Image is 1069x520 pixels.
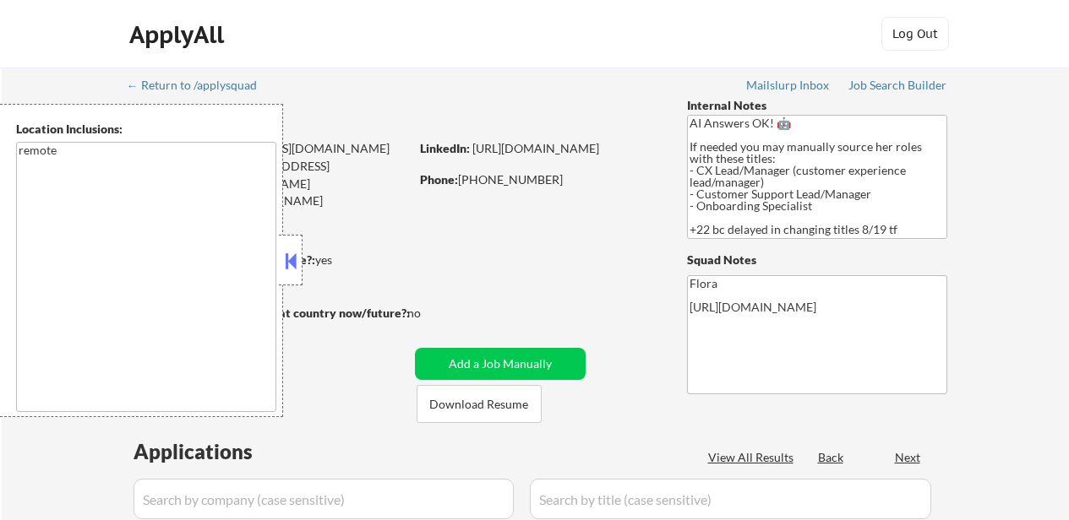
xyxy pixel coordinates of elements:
div: Internal Notes [687,97,947,114]
div: Next [895,449,922,466]
button: Add a Job Manually [415,348,586,380]
strong: Phone: [420,172,458,187]
input: Search by company (case sensitive) [134,479,514,519]
button: Download Resume [417,385,542,423]
div: ApplyAll [129,20,229,49]
div: Mailslurp Inbox [746,79,831,91]
div: View All Results [708,449,799,466]
a: ← Return to /applysquad [127,79,273,95]
a: [URL][DOMAIN_NAME] [472,141,599,155]
div: Squad Notes [687,252,947,268]
strong: LinkedIn: [420,141,470,155]
input: Search by title (case sensitive) [530,479,931,519]
div: Applications [134,441,301,462]
div: [PHONE_NUMBER] [420,171,659,188]
a: Mailslurp Inbox [746,79,831,95]
div: Location Inclusions: [16,121,276,138]
div: ← Return to /applysquad [127,79,273,91]
div: Back [818,449,845,466]
button: Log Out [881,17,949,51]
div: Job Search Builder [848,79,947,91]
div: no [407,305,455,322]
